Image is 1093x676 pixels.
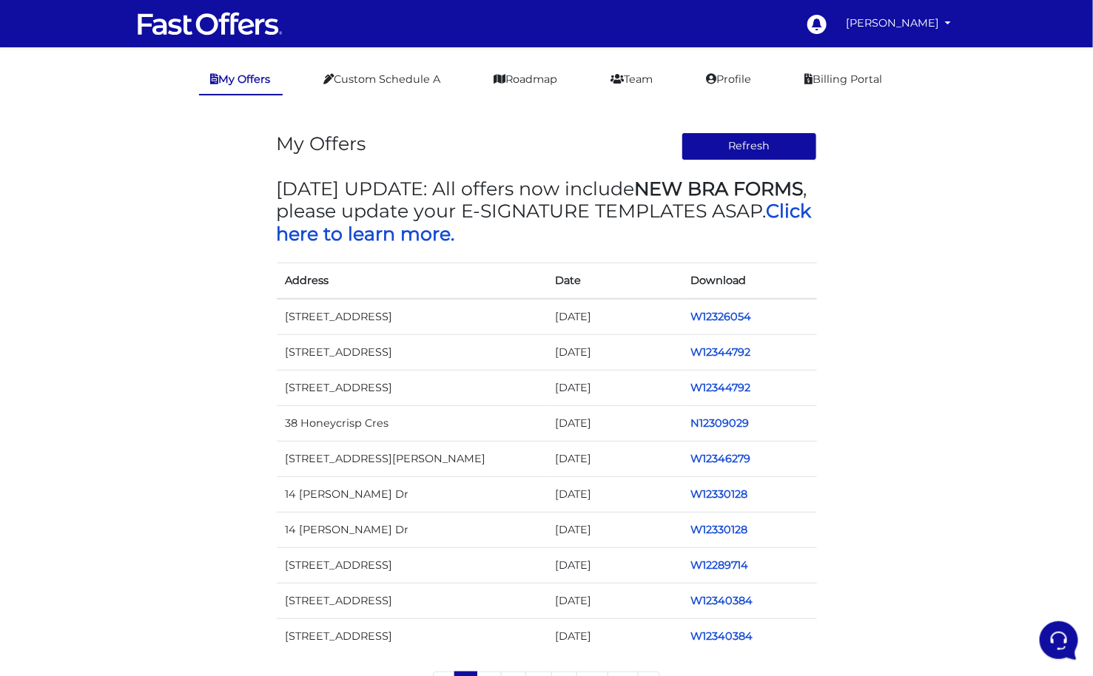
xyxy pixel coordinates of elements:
[235,107,272,120] p: 4mo ago
[547,405,682,441] td: [DATE]
[33,299,242,314] input: Search for an Article...
[277,513,547,548] td: 14 [PERSON_NAME] Dr
[277,334,547,370] td: [STREET_ADDRESS]
[547,513,682,548] td: [DATE]
[127,496,169,509] p: Messages
[547,299,682,335] td: [DATE]
[690,345,750,359] a: W12344792
[690,310,751,323] a: W12326054
[690,416,749,430] a: N12309029
[547,584,682,619] td: [DATE]
[12,475,103,509] button: Home
[193,475,284,509] button: Help
[547,334,682,370] td: [DATE]
[24,108,53,138] img: dark
[682,263,817,299] th: Download
[547,370,682,405] td: [DATE]
[312,65,453,94] a: Custom Schedule A
[12,12,249,59] h2: Hello [PERSON_NAME] 👋
[695,65,764,94] a: Profile
[103,475,194,509] button: Messages
[690,629,753,643] a: W12340384
[277,441,547,476] td: [STREET_ADDRESS][PERSON_NAME]
[1037,618,1081,663] iframe: Customerly Messenger Launcher
[599,65,665,94] a: Team
[547,548,682,584] td: [DATE]
[547,477,682,513] td: [DATE]
[682,132,817,160] button: Refresh
[62,181,228,196] p: You: I just want that on 1 page, and when I do fast offers to only have it on Schedule A page 1. ...
[18,101,278,145] a: AuraYou:I know I can change it on PDF I just want it to always be like this since I have to chang...
[277,132,366,155] h3: My Offers
[277,263,547,299] th: Address
[18,158,278,202] a: Fast Offers SupportYou:I just want that on 1 page, and when I do fast offers to only have it on S...
[277,477,547,513] td: 14 [PERSON_NAME] Dr
[690,523,747,536] a: W12330128
[277,584,547,619] td: [STREET_ADDRESS]
[24,83,120,95] span: Your Conversations
[482,65,570,94] a: Roadmap
[239,83,272,95] a: See all
[44,496,70,509] p: Home
[229,496,249,509] p: Help
[24,165,53,195] img: dark
[690,452,750,465] a: W12346279
[841,9,958,38] a: [PERSON_NAME]
[690,594,753,607] a: W12340384
[793,65,895,94] a: Billing Portal
[107,217,207,229] span: Start a Conversation
[277,548,547,584] td: [STREET_ADDRESS]
[24,208,272,237] button: Start a Conversation
[62,163,228,178] span: Fast Offers Support
[635,178,804,200] strong: NEW BRA FORMS
[277,178,817,245] h3: [DATE] UPDATE: All offers now include , please update your E-SIGNATURE TEMPLATES ASAP.
[277,299,547,335] td: [STREET_ADDRESS]
[62,124,226,139] p: You: I know I can change it on PDF I just want it to always be like this since I have to change e...
[277,200,812,244] a: Click here to learn more.
[277,370,547,405] td: [STREET_ADDRESS]
[199,65,283,95] a: My Offers
[547,619,682,655] td: [DATE]
[690,381,750,394] a: W12344792
[690,487,747,501] a: W12330128
[690,558,748,572] a: W12289714
[62,107,226,121] span: Aura
[277,619,547,655] td: [STREET_ADDRESS]
[277,405,547,441] td: 38 Honeycrisp Cres
[547,263,682,299] th: Date
[24,267,101,279] span: Find an Answer
[184,267,272,279] a: Open Help Center
[547,441,682,476] td: [DATE]
[237,163,272,177] p: 7mo ago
